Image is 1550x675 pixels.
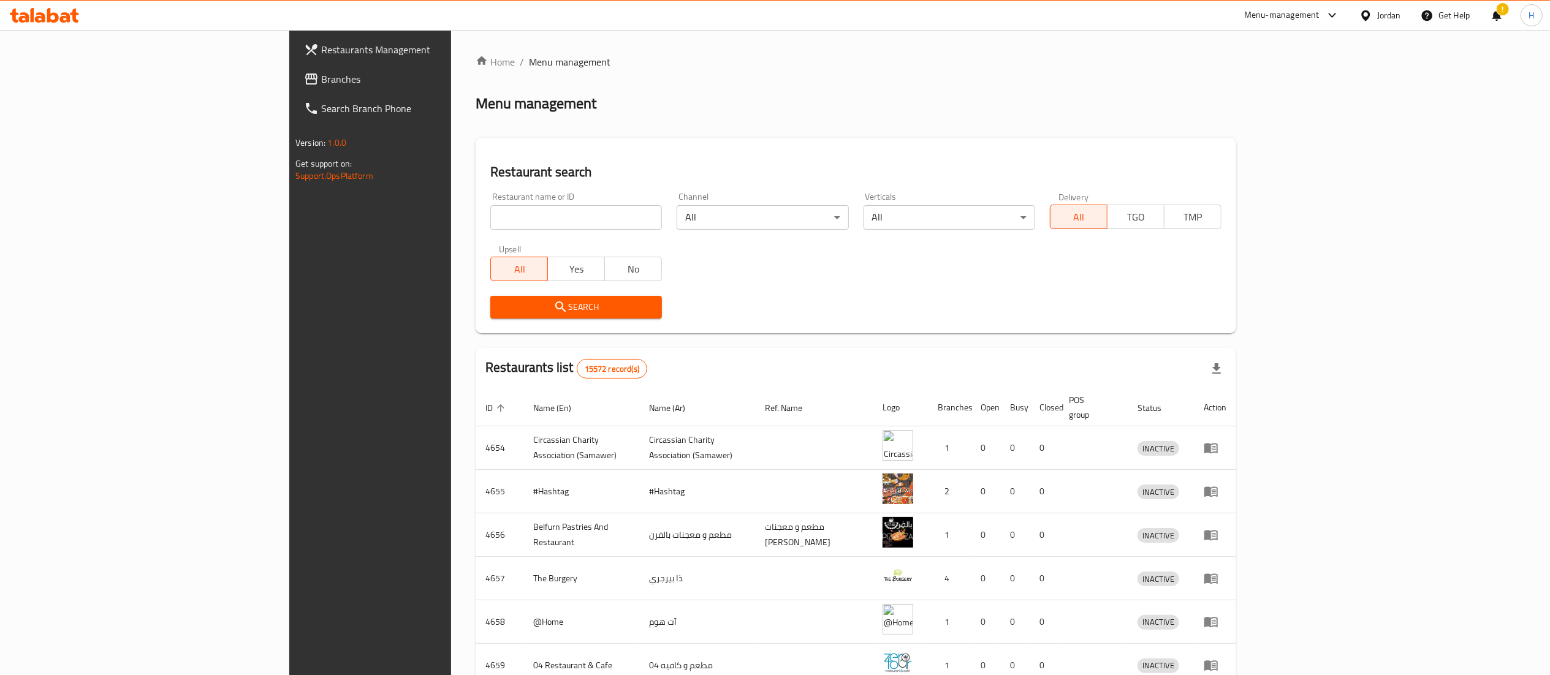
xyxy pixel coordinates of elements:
div: Menu [1204,658,1226,673]
span: Name (En) [533,401,587,415]
td: 0 [1000,513,1030,557]
input: Search for restaurant name or ID.. [490,205,662,230]
td: 0 [1000,470,1030,513]
span: Version: [295,135,325,151]
span: 1.0.0 [327,135,346,151]
nav: breadcrumb [476,55,1236,69]
td: 4 [928,557,971,600]
span: H [1529,9,1534,22]
img: Belfurn Pastries And Restaurant [883,517,913,548]
span: INACTIVE [1138,442,1179,456]
td: 0 [1030,557,1059,600]
div: Jordan [1377,9,1401,22]
td: The Burgery [523,557,639,600]
div: Menu [1204,527,1226,542]
td: ذا بيرجري [639,557,755,600]
span: All [1055,208,1103,226]
span: TGO [1112,208,1160,226]
span: INACTIVE [1138,485,1179,499]
th: Action [1194,389,1236,426]
div: Export file [1202,354,1231,383]
button: All [490,257,548,281]
div: Menu [1204,614,1226,629]
span: No [610,260,657,278]
span: INACTIVE [1138,529,1179,543]
th: Closed [1030,389,1059,426]
button: Yes [547,257,605,281]
div: INACTIVE [1138,658,1179,673]
span: INACTIVE [1138,658,1179,673]
td: 1 [928,426,971,470]
div: INACTIVE [1138,528,1179,543]
td: 0 [1000,426,1030,470]
span: Search Branch Phone [321,101,538,116]
span: ID [485,401,509,415]
div: All [677,205,848,230]
th: Busy [1000,389,1030,426]
a: Search Branch Phone [294,94,548,123]
td: 2 [928,470,971,513]
td: مطعم و معجنات [PERSON_NAME] [755,513,873,557]
span: INACTIVE [1138,615,1179,629]
span: Status [1138,401,1177,415]
td: 0 [1030,426,1059,470]
td: 0 [1030,470,1059,513]
button: No [604,257,662,281]
button: Search [490,296,662,319]
td: 1 [928,600,971,644]
span: Restaurants Management [321,42,538,57]
td: ​Circassian ​Charity ​Association​ (Samawer) [639,426,755,470]
td: مطعم و معجنات بالفرن [639,513,755,557]
h2: Restaurant search [490,163,1221,181]
td: 0 [971,470,1000,513]
span: Branches [321,72,538,86]
img: @Home [883,604,913,635]
h2: Restaurants list [485,358,647,379]
td: 0 [1030,600,1059,644]
span: INACTIVE [1138,572,1179,586]
span: Search [500,300,652,315]
td: 0 [1030,513,1059,557]
div: Menu [1204,484,1226,499]
label: Upsell [499,244,522,253]
span: TMP [1169,208,1217,226]
span: Ref. Name [765,401,818,415]
img: The Burgery [883,560,913,591]
td: #Hashtag [523,470,639,513]
span: All [496,260,543,278]
td: 0 [971,557,1000,600]
td: 0 [1000,557,1030,600]
td: 0 [971,600,1000,644]
label: Delivery [1058,192,1089,201]
td: 0 [971,426,1000,470]
span: Yes [553,260,600,278]
span: POS group [1069,393,1113,422]
div: INACTIVE [1138,615,1179,630]
th: Logo [873,389,928,426]
td: 1 [928,513,971,557]
div: Menu-management [1244,8,1320,23]
div: All [864,205,1035,230]
td: @Home [523,600,639,644]
td: 0 [971,513,1000,557]
a: Support.OpsPlatform [295,168,373,184]
img: ​Circassian ​Charity ​Association​ (Samawer) [883,430,913,461]
span: 15572 record(s) [577,363,647,375]
a: Branches [294,64,548,94]
span: Get support on: [295,156,352,172]
td: Belfurn Pastries And Restaurant [523,513,639,557]
div: Total records count [577,359,647,379]
button: All [1050,205,1107,229]
img: #Hashtag [883,473,913,504]
div: Menu [1204,440,1226,455]
button: TMP [1164,205,1221,229]
span: Menu management [529,55,610,69]
td: 0 [1000,600,1030,644]
button: TGO [1107,205,1164,229]
td: ​Circassian ​Charity ​Association​ (Samawer) [523,426,639,470]
a: Restaurants Management [294,35,548,64]
th: Branches [928,389,971,426]
div: Menu [1204,571,1226,586]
